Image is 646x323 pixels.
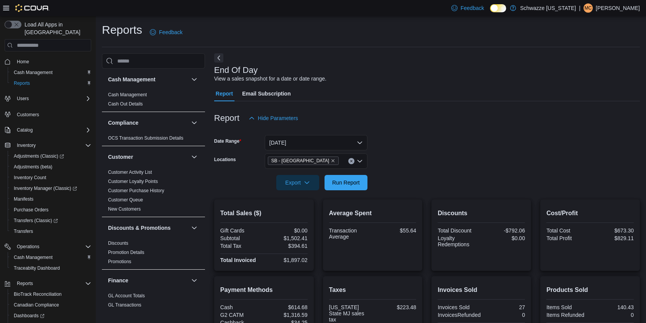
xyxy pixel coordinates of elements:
span: Customer Queue [108,197,143,203]
div: Total Discount [438,227,480,234]
span: Load All Apps in [GEOGRAPHIC_DATA] [21,21,91,36]
a: GL Account Totals [108,293,145,298]
p: [PERSON_NAME] [596,3,640,13]
div: Customer [102,168,205,217]
span: Customers [17,112,39,118]
button: Users [2,93,94,104]
a: Dashboards [8,310,94,321]
span: SB - [GEOGRAPHIC_DATA] [271,157,329,165]
span: GL Account Totals [108,293,145,299]
a: Inventory Manager (Classic) [11,184,80,193]
a: Reports [11,79,33,88]
a: Traceabilty Dashboard [11,264,63,273]
a: Adjustments (beta) [11,162,56,171]
button: Compliance [108,119,188,127]
div: [US_STATE] State MJ sales tax [329,304,371,323]
h1: Reports [102,22,142,38]
span: Customers [14,109,91,119]
button: Users [14,94,32,103]
button: Finance [108,277,188,284]
span: Inventory Count [14,175,46,181]
div: $1,897.02 [266,257,308,263]
span: Transfers [11,227,91,236]
span: Purchase Orders [14,207,49,213]
span: Transfers (Classic) [11,216,91,225]
span: Cash Management [11,68,91,77]
span: Adjustments (Classic) [11,152,91,161]
button: Compliance [190,118,199,127]
a: Transfers (Classic) [8,215,94,226]
a: GL Transactions [108,302,141,308]
div: Discounts & Promotions [102,239,205,269]
button: Operations [14,242,43,251]
button: Finance [190,276,199,285]
a: Promotion Details [108,250,144,255]
a: BioTrack Reconciliation [11,290,65,299]
a: Feedback [448,0,487,16]
a: Transfers [11,227,36,236]
div: Items Refunded [546,312,589,318]
button: Reports [8,78,94,89]
a: OCS Transaction Submission Details [108,135,184,141]
h3: Compliance [108,119,138,127]
button: Canadian Compliance [8,300,94,310]
span: Inventory Manager (Classic) [14,185,77,191]
span: SB - Highlands [268,157,339,165]
button: Reports [14,279,36,288]
a: Customers [14,110,42,119]
a: Cash Management [11,68,56,77]
button: BioTrack Reconciliation [8,289,94,300]
span: Cash Management [14,254,52,260]
button: Traceabilty Dashboard [8,263,94,274]
span: MC [585,3,592,13]
span: Cash Management [11,253,91,262]
div: $223.48 [374,304,416,310]
button: Inventory [14,141,39,150]
span: Discounts [108,240,128,246]
span: Operations [17,244,39,250]
label: Date Range [214,138,241,144]
button: Catalog [14,125,36,135]
h3: Customer [108,153,133,161]
span: Export [281,175,315,190]
span: Inventory Manager (Classic) [11,184,91,193]
a: Promotions [108,259,131,264]
h3: Discounts & Promotions [108,224,171,232]
a: Inventory Count [11,173,49,182]
span: Operations [14,242,91,251]
div: Gift Cards [220,227,262,234]
button: [DATE] [265,135,367,150]
a: New Customers [108,206,141,212]
button: Discounts & Promotions [190,223,199,232]
span: Email Subscription [242,86,291,101]
span: Inventory Count [11,173,91,182]
span: Traceabilty Dashboard [11,264,91,273]
button: Home [2,56,94,67]
button: Operations [2,241,94,252]
div: Compliance [102,133,205,146]
button: Open list of options [357,158,363,164]
a: Customer Loyalty Points [108,179,158,184]
h2: Taxes [329,285,416,295]
div: Invoices Sold [438,304,480,310]
img: Cova [15,4,49,12]
a: Adjustments (Classic) [8,151,94,161]
a: Customer Queue [108,197,143,203]
span: Customer Loyalty Points [108,178,158,185]
h2: Products Sold [546,285,634,295]
span: Home [14,57,91,66]
span: Manifests [14,196,33,202]
strong: Total Invoiced [220,257,256,263]
p: | [579,3,580,13]
button: Customer [108,153,188,161]
div: Total Cost [546,227,589,234]
h3: Finance [108,277,128,284]
a: Cash Management [108,92,147,97]
span: Adjustments (beta) [11,162,91,171]
a: Transfers (Classic) [11,216,61,225]
button: Hide Parameters [246,110,301,126]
